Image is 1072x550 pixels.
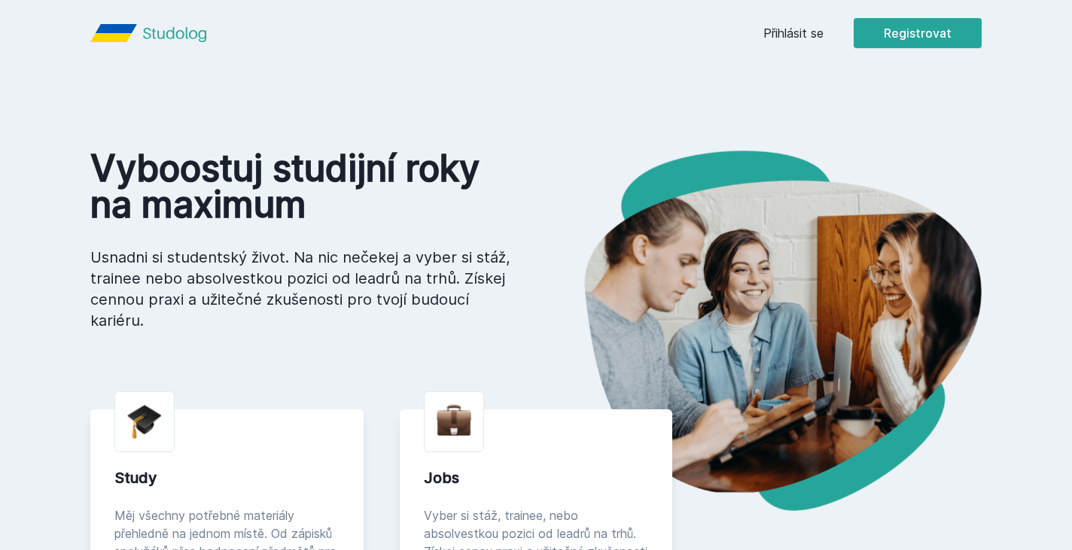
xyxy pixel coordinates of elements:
h1: Vyboostuj studijní roky na maximum [90,150,512,223]
a: Přihlásit se [763,24,824,42]
p: Usnadni si studentský život. Na nic nečekej a vyber si stáž, trainee nebo absolvestkou pozici od ... [90,247,512,331]
img: graduation-cap.png [127,404,162,439]
div: Study [114,467,340,488]
button: Registrovat [854,18,982,48]
div: Jobs [424,467,649,488]
img: hero.png [536,150,982,511]
img: briefcase.png [437,401,471,439]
